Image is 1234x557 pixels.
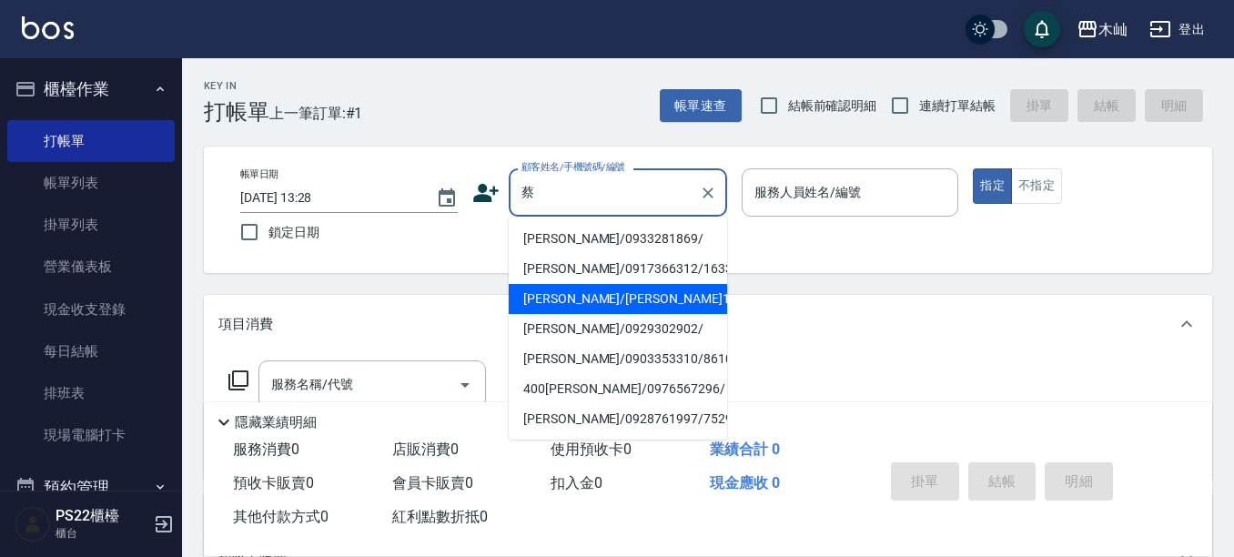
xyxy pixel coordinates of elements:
[425,177,469,220] button: Choose date, selected date is 2025-08-19
[233,508,329,525] span: 其他付款方式 0
[973,168,1012,204] button: 指定
[7,372,175,414] a: 排班表
[450,370,480,400] button: Open
[710,441,780,458] span: 業績合計 0
[7,330,175,372] a: 每日結帳
[15,506,51,542] img: Person
[695,180,721,206] button: Clear
[392,508,488,525] span: 紅利點數折抵 0
[1098,18,1128,41] div: 木屾
[1069,11,1135,48] button: 木屾
[240,183,418,213] input: YYYY/MM/DD hh:mm
[551,441,632,458] span: 使用預收卡 0
[233,474,314,491] span: 預收卡販賣 0
[1011,168,1062,204] button: 不指定
[204,295,1212,353] div: 項目消費
[509,254,727,284] li: [PERSON_NAME]/0917366312/163381
[204,99,269,125] h3: 打帳單
[919,96,996,116] span: 連續打單結帳
[235,413,317,432] p: 隱藏業績明細
[22,16,74,39] img: Logo
[1142,13,1212,46] button: 登出
[240,167,278,181] label: 帳單日期
[7,162,175,204] a: 帳單列表
[551,474,602,491] span: 扣入金 0
[392,474,473,491] span: 會員卡販賣 0
[218,315,273,334] p: 項目消費
[204,80,269,92] h2: Key In
[7,414,175,456] a: 現場電腦打卡
[509,344,727,374] li: [PERSON_NAME]/0903353310/8610
[269,102,363,125] span: 上一筆訂單:#1
[509,224,727,254] li: [PERSON_NAME]/0933281869/
[521,160,625,174] label: 顧客姓名/手機號碼/編號
[233,441,299,458] span: 服務消費 0
[710,474,780,491] span: 現金應收 0
[7,204,175,246] a: 掛單列表
[7,289,175,330] a: 現金收支登錄
[56,525,148,542] p: 櫃台
[509,404,727,434] li: [PERSON_NAME]/0928761997/7529
[509,314,727,344] li: [PERSON_NAME]/0929302902/
[1024,11,1060,47] button: save
[509,434,727,464] li: [PERSON_NAME]/0960949012/
[7,246,175,288] a: 營業儀表板
[268,223,319,242] span: 鎖定日期
[509,284,727,314] li: [PERSON_NAME]/[PERSON_NAME]13013/13013
[7,464,175,511] button: 預約管理
[7,66,175,113] button: 櫃檯作業
[56,507,148,525] h5: PS22櫃檯
[392,441,459,458] span: 店販消費 0
[509,374,727,404] li: 400[PERSON_NAME]/0976567296/
[660,89,742,123] button: 帳單速查
[7,120,175,162] a: 打帳單
[788,96,877,116] span: 結帳前確認明細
